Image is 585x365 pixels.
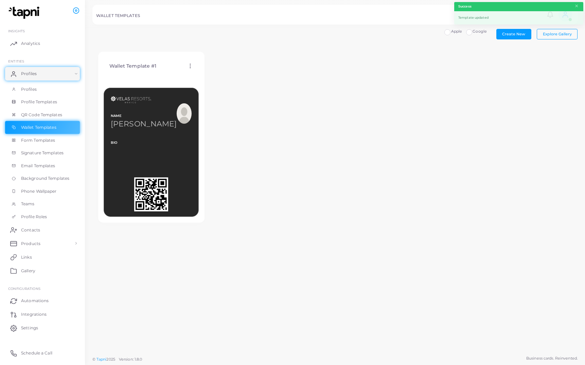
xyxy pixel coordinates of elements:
span: Products [21,241,40,247]
span: Business cards. Reinvented. [526,355,578,361]
span: Schedule a Call [21,350,52,356]
span: BIO [111,140,192,145]
a: Products [5,237,80,250]
span: ENTITIES [8,59,24,63]
a: Profile Roles [5,210,80,223]
a: Background Templates [5,172,80,185]
a: Phone Wallpaper [5,185,80,198]
a: Teams [5,197,80,210]
span: Profile Roles [21,214,47,220]
a: Settings [5,321,80,335]
a: Links [5,250,80,264]
a: Automations [5,294,80,308]
strong: Success [458,4,472,9]
span: INSIGHTS [8,29,25,33]
span: Apple [451,29,462,34]
span: Signature Templates [21,150,64,156]
a: Analytics [5,37,80,50]
a: Gallery [5,264,80,277]
span: Email Templates [21,163,55,169]
span: Phone Wallpaper [21,188,57,194]
button: Create New [496,29,531,39]
button: Explore Gallery [537,29,578,39]
img: Logo [111,95,151,105]
a: Wallet Templates [5,121,80,134]
button: Close [574,2,579,10]
span: [PERSON_NAME] [111,119,177,128]
span: NAME [111,114,177,119]
span: 2025 [106,357,115,362]
span: Form Templates [21,137,55,143]
a: Email Templates [5,159,80,172]
a: Form Templates [5,134,80,147]
span: Configurations [8,286,40,291]
span: Analytics [21,40,40,47]
a: Contacts [5,223,80,237]
a: Integrations [5,308,80,321]
span: Contacts [21,227,40,233]
span: Settings [21,325,38,331]
img: user.png [177,103,192,124]
a: Schedule a Call [5,346,80,360]
a: Profile Templates [5,95,80,108]
a: Profiles [5,67,80,81]
a: Tapni [96,357,107,362]
span: Automations [21,298,49,304]
span: Links [21,254,32,260]
span: Profiles [21,86,37,92]
span: Explore Gallery [543,32,572,36]
img: logo [6,6,44,19]
a: Signature Templates [5,146,80,159]
h4: Wallet Template #1 [109,63,157,69]
h5: WALLET TEMPLATES [96,13,140,18]
span: © [92,357,142,362]
span: Profiles [21,71,37,77]
a: QR Code Templates [5,108,80,121]
span: Version: 1.8.0 [119,357,142,362]
span: Integrations [21,311,47,317]
div: Template updated [454,11,583,24]
span: Profile Templates [21,99,57,105]
span: Teams [21,201,35,207]
span: Gallery [21,268,35,274]
span: Background Templates [21,175,69,181]
img: QR Code [134,177,168,211]
span: QR Code Templates [21,112,62,118]
span: Create New [502,32,525,36]
span: Google [473,29,487,34]
a: Profiles [5,83,80,96]
span: Wallet Templates [21,124,56,131]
